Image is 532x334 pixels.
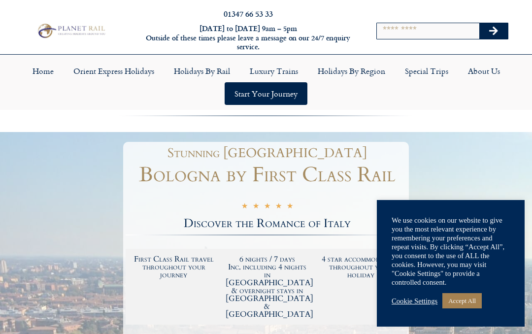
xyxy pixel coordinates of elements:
h1: Bologna by First Class Rail [126,165,409,185]
h2: Discover the Romance of Italy [126,218,409,230]
a: Holidays by Rail [164,60,240,82]
a: Special Trips [395,60,458,82]
button: Search [479,23,508,39]
h2: 6 nights / 7 days Inc. including 4 nights in [GEOGRAPHIC_DATA] & overnight stays in [GEOGRAPHIC_D... [226,255,309,318]
a: Accept All [442,293,482,308]
i: ★ [264,202,270,212]
a: Luxury Trains [240,60,308,82]
img: Planet Rail Train Holidays Logo [35,22,107,40]
a: Orient Express Holidays [64,60,164,82]
nav: Menu [5,60,527,105]
a: Cookie Settings [392,297,437,305]
div: 5/5 [241,201,293,212]
a: About Us [458,60,510,82]
a: Holidays by Region [308,60,395,82]
i: ★ [241,202,248,212]
h1: Stunning [GEOGRAPHIC_DATA] [131,147,404,160]
a: Home [23,60,64,82]
a: Start your Journey [225,82,307,105]
div: We use cookies on our website to give you the most relevant experience by remembering your prefer... [392,216,510,287]
i: ★ [253,202,259,212]
a: 01347 66 53 33 [224,8,273,19]
i: ★ [287,202,293,212]
h2: 4 star accommodation throughout your holiday [319,255,402,279]
i: ★ [275,202,282,212]
h6: [DATE] to [DATE] 9am – 5pm Outside of these times please leave a message on our 24/7 enquiry serv... [144,24,352,52]
h2: First Class Rail travel throughout your journey [132,255,216,279]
